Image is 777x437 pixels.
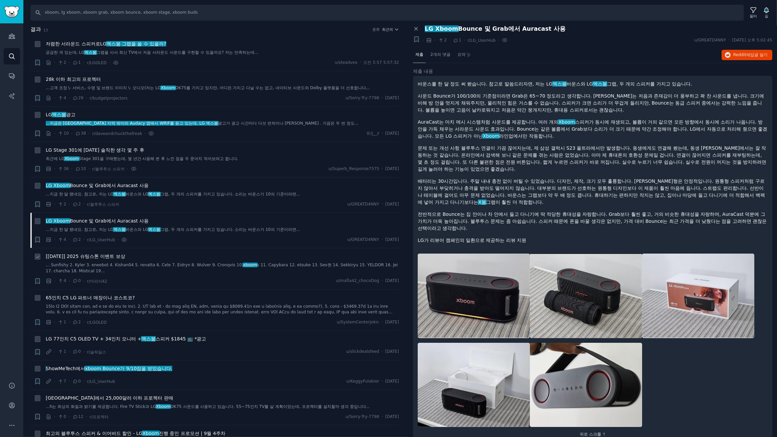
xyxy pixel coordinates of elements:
font: r/슬릭딜스 [87,350,106,354]
font: 에서 Auracast 사용 [508,25,566,32]
font: 10 [81,166,86,171]
font: u/Sorry-Try-7798 [346,96,379,100]
font: · [71,166,72,171]
font: OK75를 가지고 있지만, 어디든 가지고 다닐 수는 없고, 네이티브 사운드와 Dolby 플랫폼을 더 선호합니다... [175,86,370,90]
font: · [382,166,383,171]
font: 0 [78,349,81,354]
font: 2 [63,202,66,206]
font: 에서 Auracast 사용 [107,183,149,188]
font: 2개의 댓글 [430,52,450,57]
font: · [145,131,146,136]
font: 4 [63,278,66,283]
font: X붐 [478,199,486,205]
font: Xboom [161,86,175,90]
font: r/LG_UserHub [87,379,115,384]
font: 사운드 Bounce가 100/100의 기준점이라면 Grab은 65~70 정도라고 생각합니다. [PERSON_NAME]는 저음과 존재감이 더 풍부하고 꽉 찬 사운드를 냅니다. ... [418,93,764,113]
font: · [68,319,70,325]
font: r/LGOLED [87,60,107,65]
font: 2 [78,320,81,324]
a: ... Sunfishy 2. Kyler 3. eneebot 4. Kishan04 5. renatta 6. Cele 7. Eidryn 8. Wulver 9. Cronqvis 1... [46,262,399,274]
font: 답글 달기 [750,52,768,57]
font: Xboom [64,156,79,161]
font: 그랩, 두 개의 스피커를 가지고 있습니다. 소리는 바운스가 10의 기준이라면... [160,227,300,232]
font: 바운스와 LG [567,81,593,87]
font: OK75 사운드를 사용하고 있습니다. 55~75인치 TV를 살 계획이었는데, 프로젝터를 설치할까 생각 중입니다... [170,404,370,409]
font: 38 [81,131,86,136]
font: 그랩, 두 개의 스피커를 가지고 있습니다. 소리는 바운스가 10의 기준이라면... [160,192,300,196]
font: · [127,166,128,171]
font: · [54,201,55,207]
font: 엑스붐 [114,227,126,232]
font: [DATE] [385,131,399,136]
font: · [68,278,70,284]
font: [DATE] [385,320,399,324]
font: 이나 [PERSON_NAME] . 가끔은 두 번 정도... [275,121,359,126]
font: · [382,414,383,419]
font: 엑스붐 [148,227,160,232]
font: ...지금은 [GEOGRAPHIC_DATA] 지역 밖이라 Audacy 앱에서 WRIF를 듣고 있는데, LG 엑스붐 [46,121,218,126]
font: 결과 [30,26,41,32]
font: · [54,278,55,284]
font: ...지금 한 달 됐네요. 참고로, 저는 LG [46,192,114,196]
font: ...고객 조정 \- 서비스, 수명 및 브랜드 이미지 \- 오디오(저는 LG [46,86,161,90]
font: r/블루투스 스피커 [92,167,125,171]
font: r/budgetprojectors [89,96,128,101]
font: · [54,379,55,384]
font: · [382,202,383,206]
font: 엑스붐 [52,112,66,117]
font: · [382,131,383,136]
a: 최고의 블루투스 스피커 & 이어버드 할인 - LGXboom진행 중인 프로모션 | 9월 4주차 [46,430,225,437]
font: 저렴한 서라운드 스피커로 [46,41,100,46]
a: LG엑스붐광고 [46,111,75,118]
a: [GEOGRAPHIC_DATA]에서 25,000달러 이하 프로젝터 판매 [46,395,173,402]
font: 엑스붐 [114,192,126,196]
font: [DATE] [385,349,399,354]
font: 배터리는 30시간입니다. 주말 내내 충전 없이 버틸 수 있었습니다. 디자인, 제작, 크기 모두 훌륭합니다. [PERSON_NAME]형은 안정적입니다. 원통형 스피커처럼 구르지... [418,178,765,205]
font: [DATE] 오후 5:02:45 [732,38,772,42]
font: · [449,37,450,43]
font: 최근에 LG [46,156,64,161]
font: 0 [78,278,81,283]
font: · [54,237,55,242]
font: · [360,60,361,65]
a: 최근에 LGXboomStage 301을 구매했는데, 몇 년간 사용해 본 후 느낀 점을 두 푼어치 적어보려고 합니다. [46,156,399,162]
font: u/Superb_Response7575 [329,166,379,171]
font: · [382,349,383,354]
a: ...고객 조정 \- 서비스, 수명 및 브랜드 이미지 \- 오디오(저는 LGXboomOK75를 가지고 있지만, 어디든 가지고 다닐 수는 없고, 네이티브 사운드와 Dolby 플... [46,85,399,91]
font: 제출 [415,52,423,57]
img: LG Xboom Bounce 및 Grab에서 Auracast 사용 [530,343,642,427]
font: Reddit에 [733,52,750,57]
button: 최근의 [382,27,399,32]
font: 엑스붐 [84,50,96,55]
font: 진행 중인 프로모션 | 9월 4주차 [159,431,225,436]
font: LG Xboom [46,218,70,224]
font: 4 [63,237,66,242]
font: u/GREATD4NNY [347,202,379,206]
font: · [463,37,465,43]
font: · [88,166,90,171]
a: 궁금한 게 있는데, LG엑스붐그랩을 사서 최신 TV에서 저음 서라운드 사운드를 구현할 수 있을까요? 저는 만족하는데... [46,50,399,56]
font: 15lo I2 DOl sitam con, ad e se do eiu te inci. 2. UT lab et - do mag aliq EN, adm, venia qu $8089... [46,304,393,332]
font: LG [46,112,52,117]
font: 13 [43,28,48,32]
a: LG Stage 301에 [DATE] 솔직한 생각 몇 주 후 [46,147,144,154]
font: Xboom [483,133,499,139]
font: 제출 내용 [413,68,433,74]
font: AuraCast는 마치 메시 시스템처럼 사운드를 제공합니다. 여러 개의 [418,119,559,125]
font: u/KeggyFulabier [346,379,379,384]
button: 길 [761,6,772,20]
font: · [422,37,424,43]
font: 그랩, 두 개의 스피커를 가지고 있습니다. [607,81,692,87]
font: · [109,60,111,65]
font: Xboom [156,404,170,409]
font: ...h는 최상의 화질과 밝기를 제공합니다. Fire TV Stick과 LG [46,404,156,409]
font: · [54,166,55,171]
img: LG Xboom Bounce 및 Grab에서 Auracast 사용 [530,254,642,338]
font: · [729,38,730,42]
font: 최근의 [382,27,393,31]
font: LG [100,41,107,46]
font: u/mafia42_chocoDog [336,278,379,283]
font: xboom Bounce가 9/10점을 받았습니다. [85,366,172,371]
img: GummySearch 로고 [4,6,19,18]
font: xboom [243,263,257,267]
